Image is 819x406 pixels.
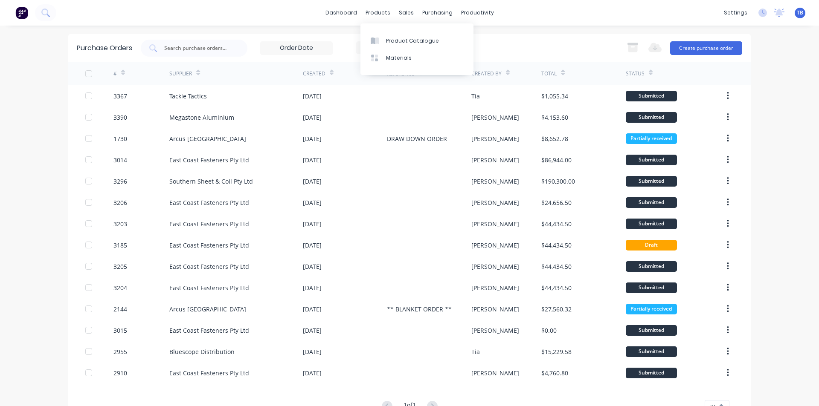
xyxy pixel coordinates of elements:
div: $44,434.50 [541,262,572,271]
div: [DATE] [303,113,322,122]
div: Purchase Orders [77,43,132,53]
div: $44,434.50 [541,283,572,292]
div: $1,055.34 [541,92,568,101]
div: East Coast Fasteners Pty Ltd [169,369,249,377]
div: 3015 [113,326,127,335]
div: 2144 [113,305,127,314]
div: 3204 [113,283,127,292]
div: $24,656.50 [541,198,572,207]
div: productivity [457,6,498,19]
div: Tia [471,92,480,101]
a: Materials [360,49,473,66]
div: $15,229.58 [541,347,572,356]
button: Create purchase order [670,41,742,55]
div: 3390 [113,113,127,122]
div: [DATE] [303,326,322,335]
div: $0.00 [541,326,557,335]
div: $86,944.00 [541,155,572,164]
div: $4,153.60 [541,113,568,122]
div: Submitted [626,91,677,101]
div: $4,760.80 [541,369,568,377]
div: $44,434.50 [541,241,572,250]
div: [DATE] [303,305,322,314]
div: Status [626,70,645,78]
div: Submitted [626,155,677,165]
div: $190,300.00 [541,177,575,186]
div: [DATE] [303,262,322,271]
div: [PERSON_NAME] [471,241,519,250]
div: [DATE] [303,134,322,143]
div: [DATE] [303,198,322,207]
div: East Coast Fasteners Pty Ltd [169,326,249,335]
div: Submitted [626,346,677,357]
div: 3205 [113,262,127,271]
div: settings [720,6,752,19]
div: products [361,6,395,19]
div: # [113,70,117,78]
div: Draft [626,240,677,251]
div: $44,434.50 [541,219,572,228]
div: $8,652.78 [541,134,568,143]
div: 2910 [113,369,127,377]
div: Created By [471,70,502,78]
div: Megastone Aluminium [169,113,234,122]
div: East Coast Fasteners Pty Ltd [169,155,249,164]
div: Created [303,70,325,78]
input: Order Date [261,42,332,55]
div: DRAW DOWN ORDER [387,134,447,143]
div: [DATE] [303,347,322,356]
div: [PERSON_NAME] [471,113,519,122]
div: [PERSON_NAME] [471,134,519,143]
div: [DATE] [303,92,322,101]
a: dashboard [321,6,361,19]
div: Submitted [626,282,677,293]
div: [PERSON_NAME] [471,326,519,335]
img: Factory [15,6,28,19]
div: 3206 [113,198,127,207]
div: Total [541,70,557,78]
div: Bluescope Distribution [169,347,235,356]
div: [DATE] [303,241,322,250]
div: [DATE] [303,219,322,228]
div: Submitted [626,368,677,378]
div: [PERSON_NAME] [471,198,519,207]
div: Arcus [GEOGRAPHIC_DATA] [169,305,246,314]
input: Search purchase orders... [163,44,234,52]
div: Product Catalogue [386,37,439,45]
div: Partially received [626,133,677,144]
div: East Coast Fasteners Pty Ltd [169,262,249,271]
div: [PERSON_NAME] [471,283,519,292]
div: Tia [471,347,480,356]
div: Submitted [626,112,677,123]
div: [DATE] [303,369,322,377]
div: Southern Sheet & Coil Pty Ltd [169,177,253,186]
div: East Coast Fasteners Pty Ltd [169,283,249,292]
div: [PERSON_NAME] [471,177,519,186]
div: 2955 [113,347,127,356]
div: [PERSON_NAME] [471,305,519,314]
div: Materials [386,54,412,62]
a: Product Catalogue [360,32,473,49]
iframe: Intercom live chat [790,377,810,397]
div: 3367 [113,92,127,101]
div: sales [395,6,418,19]
div: Submitted [626,197,677,208]
div: Supplier [169,70,192,78]
div: [PERSON_NAME] [471,262,519,271]
div: [PERSON_NAME] [471,155,519,164]
div: 3014 [113,155,127,164]
span: TB [797,9,803,17]
div: 3203 [113,219,127,228]
div: Submitted [626,325,677,336]
div: 3296 [113,177,127,186]
div: Submitted [626,176,677,187]
div: [PERSON_NAME] [471,219,519,228]
div: Arcus [GEOGRAPHIC_DATA] [169,134,246,143]
div: East Coast Fasteners Pty Ltd [169,241,249,250]
div: Submitted [626,219,677,229]
div: $27,560.32 [541,305,572,314]
div: purchasing [418,6,457,19]
div: 1730 [113,134,127,143]
div: East Coast Fasteners Pty Ltd [169,219,249,228]
div: Tackle Tactics [169,92,207,101]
